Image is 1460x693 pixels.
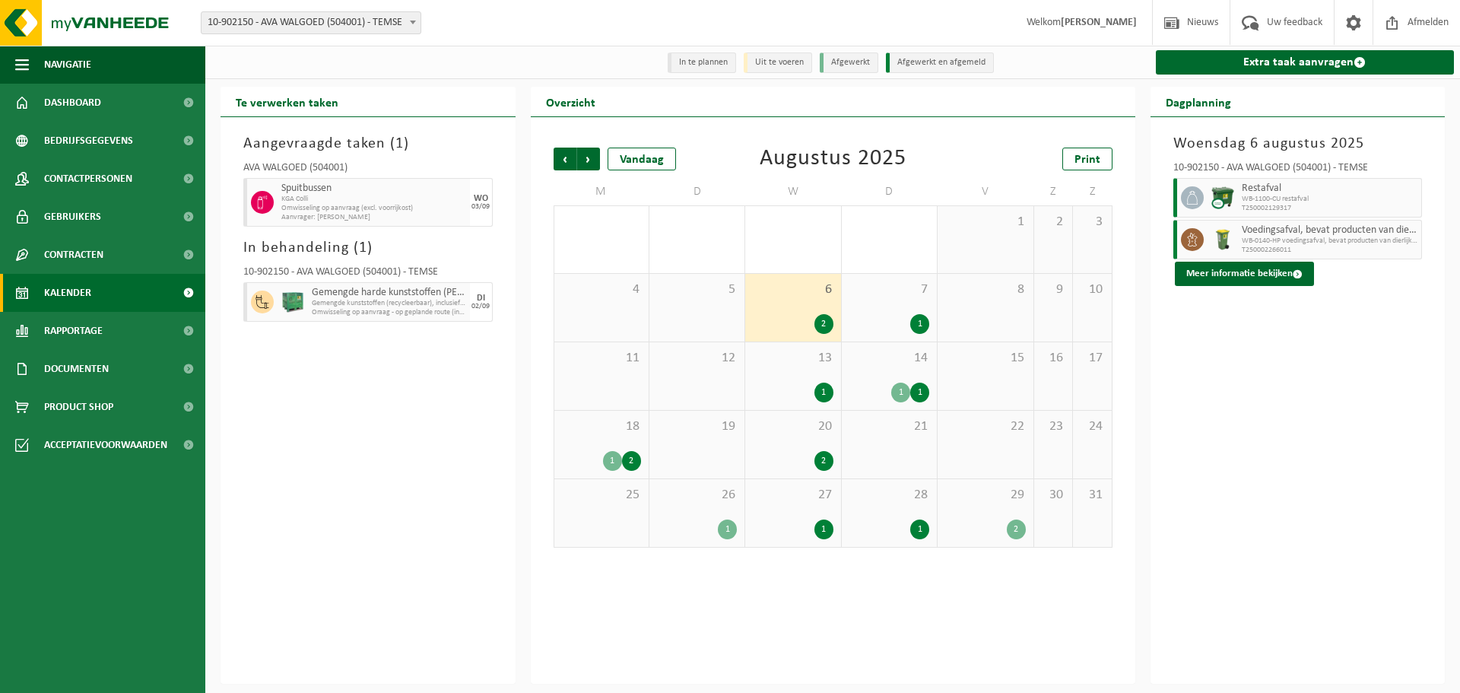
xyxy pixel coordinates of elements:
[201,11,421,34] span: 10-902150 - AVA WALGOED (504001) - TEMSE
[910,520,929,539] div: 1
[1042,350,1065,367] span: 16
[849,418,929,435] span: 21
[945,487,1025,504] span: 29
[562,281,641,298] span: 4
[910,314,929,334] div: 1
[1081,350,1103,367] span: 17
[814,520,833,539] div: 1
[753,418,833,435] span: 20
[1173,132,1423,155] h3: Woensdag 6 augustus 2025
[814,383,833,402] div: 1
[281,291,304,313] img: PB-HB-1400-HPE-GN-01
[910,383,929,402] div: 1
[1081,418,1103,435] span: 24
[44,236,103,274] span: Contracten
[1073,178,1112,205] td: Z
[1081,487,1103,504] span: 31
[44,350,109,388] span: Documenten
[938,178,1033,205] td: V
[608,148,676,170] div: Vandaag
[945,281,1025,298] span: 8
[281,183,466,195] span: Spuitbussen
[622,451,641,471] div: 2
[753,487,833,504] span: 27
[1242,237,1418,246] span: WB-0140-HP voedingsafval, bevat producten van dierlijke oors
[44,388,113,426] span: Product Shop
[243,132,493,155] h3: Aangevraagde taken ( )
[760,148,906,170] div: Augustus 2025
[657,350,737,367] span: 12
[221,87,354,116] h2: Te verwerken taken
[1173,163,1423,178] div: 10-902150 - AVA WALGOED (504001) - TEMSE
[649,178,745,205] td: D
[44,312,103,350] span: Rapportage
[281,213,466,222] span: Aanvrager: [PERSON_NAME]
[562,487,641,504] span: 25
[657,487,737,504] span: 26
[477,294,485,303] div: DI
[814,451,833,471] div: 2
[891,383,910,402] div: 1
[1062,148,1112,170] a: Print
[562,418,641,435] span: 18
[849,281,929,298] span: 7
[1175,262,1314,286] button: Meer informatie bekijken
[1007,520,1026,539] div: 2
[753,281,833,298] span: 6
[1242,224,1418,237] span: Voedingsafval, bevat producten van dierlijke oorsprong, onverpakt, categorie 3
[1074,154,1100,166] span: Print
[281,195,466,204] span: KGA Colli
[1156,50,1455,75] a: Extra taak aanvragen
[1042,487,1065,504] span: 30
[474,194,488,203] div: WO
[44,426,167,464] span: Acceptatievoorwaarden
[44,122,133,160] span: Bedrijfsgegevens
[202,12,421,33] span: 10-902150 - AVA WALGOED (504001) - TEMSE
[243,163,493,178] div: AVA WALGOED (504001)
[849,350,929,367] span: 14
[1242,204,1418,213] span: T250002129317
[1211,186,1234,209] img: WB-1100-CU
[1211,228,1234,251] img: WB-0140-HPE-GN-50
[471,303,490,310] div: 02/09
[945,350,1025,367] span: 15
[562,350,641,367] span: 11
[531,87,611,116] h2: Overzicht
[1242,195,1418,204] span: WB-1100-CU restafval
[886,52,994,73] li: Afgewerkt en afgemeld
[554,148,576,170] span: Vorige
[243,267,493,282] div: 10-902150 - AVA WALGOED (504001) - TEMSE
[603,451,622,471] div: 1
[359,240,367,256] span: 1
[657,418,737,435] span: 19
[945,418,1025,435] span: 22
[1034,178,1073,205] td: Z
[1242,246,1418,255] span: T250002266011
[1042,214,1065,230] span: 2
[577,148,600,170] span: Volgende
[554,178,649,205] td: M
[44,84,101,122] span: Dashboard
[312,308,466,317] span: Omwisseling op aanvraag - op geplande route (incl. verwerking)
[1042,418,1065,435] span: 23
[1042,281,1065,298] span: 9
[849,487,929,504] span: 28
[395,136,404,151] span: 1
[44,274,91,312] span: Kalender
[668,52,736,73] li: In te plannen
[1061,17,1137,28] strong: [PERSON_NAME]
[657,281,737,298] span: 5
[243,237,493,259] h3: In behandeling ( )
[312,299,466,308] span: Gemengde kunststoffen (recycleerbaar), inclusief PVC
[44,198,101,236] span: Gebruikers
[1081,281,1103,298] span: 10
[718,520,737,539] div: 1
[44,160,132,198] span: Contactpersonen
[1081,214,1103,230] span: 3
[312,287,466,299] span: Gemengde harde kunststoffen (PE, PP en PVC), recycleerbaar (industrieel)
[814,314,833,334] div: 2
[744,52,812,73] li: Uit te voeren
[471,203,490,211] div: 03/09
[753,350,833,367] span: 13
[745,178,841,205] td: W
